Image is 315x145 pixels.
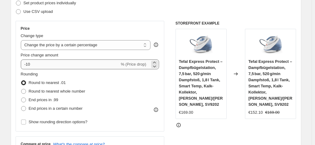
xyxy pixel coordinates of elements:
span: End prices in .99 [29,97,58,102]
strike: €169.00 [265,109,280,116]
span: Set product prices individually [24,1,76,5]
span: Tefal Express Protect – Dampfbügelstation, 7,5 bar, 520 g/min Dampfstoß, 1,8 l Tank, Smart Temp, ... [248,59,292,107]
div: €169.00 [179,109,193,116]
img: 61g4iVasnFL_80x.jpg [258,32,283,57]
span: % (Price drop) [121,62,146,67]
h3: Price [21,26,30,31]
span: Show rounding direction options? [29,120,87,124]
span: Price change amount [21,53,58,57]
span: Change type [21,33,43,38]
div: €152.10 [248,109,263,116]
span: Round to nearest .01 [29,80,66,85]
span: Round to nearest whole number [29,89,85,93]
span: End prices in a certain number [29,106,83,111]
span: Tefal Express Protect – Dampfbügelstation, 7,5 bar, 520 g/min Dampfstoß, 1,8 l Tank, Smart Temp, ... [179,59,223,107]
img: 61g4iVasnFL_80x.jpg [189,32,213,57]
div: help [153,42,159,48]
input: -15 [21,59,120,69]
span: Use CSV upload [24,9,53,14]
h6: STOREFRONT EXAMPLE [176,21,296,26]
span: Rounding [21,72,38,76]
